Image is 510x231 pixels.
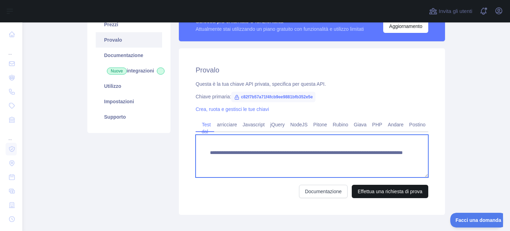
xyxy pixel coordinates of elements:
button: Invita gli utenti [428,6,474,17]
font: ... [8,136,12,141]
iframe: Attiva/disattiva l'assistenza clienti [450,213,503,227]
font: Provalo [104,37,122,43]
font: Supporto [104,114,126,120]
font: Effettua una richiesta di prova [358,189,422,194]
font: Postino [409,122,425,127]
font: jQuery [270,122,285,127]
font: Documentazione [104,52,143,58]
font: Pitone [313,122,327,127]
font: Attualmente stai utilizzando un piano gratuito con funzionalità e utilizzo limitati [196,26,364,32]
font: Javascript [243,122,265,127]
a: Nuoveintegrazioni [96,63,162,78]
a: Crea, ruota e gestisci le tue chiavi [196,106,269,112]
font: integrazioni [127,68,154,73]
font: Documentazione [305,189,342,194]
a: Documentazione [299,185,348,198]
font: Chiave primaria: [196,94,231,99]
font: arricciare [217,122,237,127]
font: Aggiornamento [389,23,422,29]
font: Test dal vivo [199,122,211,141]
font: Rubino [333,122,348,127]
button: Effettua una richiesta di prova [352,185,428,198]
a: Utilizzo [96,78,162,94]
a: Impostazioni [96,94,162,109]
font: Invita gli utenti [439,8,472,14]
font: c82f7b57a71f4fcb9ee9881bfb352e5e [241,94,313,99]
button: Aggiornamento [383,20,428,33]
a: Supporto [96,109,162,125]
font: Nuove [111,69,123,73]
font: Andare [388,122,403,127]
font: NodeJS [290,122,308,127]
font: Provalo [196,66,219,74]
font: Utilizzo [104,83,121,89]
font: ... [8,51,12,56]
a: Documentazione [96,48,162,63]
font: PHP [372,122,382,127]
font: Prezzi [104,22,118,27]
a: Prezzi [96,17,162,32]
font: Impostazioni [104,99,134,104]
font: Giava [354,122,367,127]
a: Provalo [96,32,162,48]
font: Questa è la tua chiave API privata, specifica per questa API. [196,81,326,87]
